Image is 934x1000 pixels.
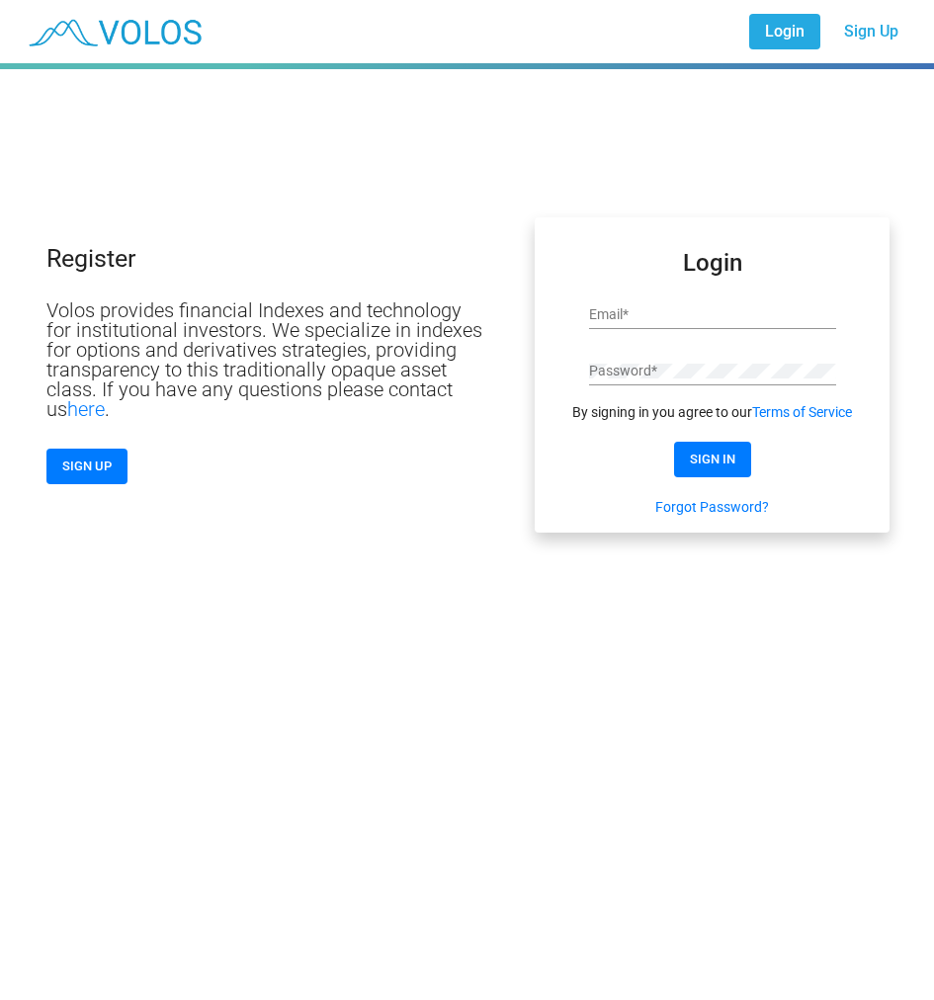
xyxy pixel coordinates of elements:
span: SIGN IN [690,452,735,466]
mat-card-title: Login [683,253,742,273]
button: SIGN IN [674,442,751,477]
p: Volos provides financial Indexes and technology for institutional investors. We specialize in ind... [46,300,490,419]
p: Register [46,246,135,271]
span: Login [765,22,805,41]
a: here [67,397,105,421]
span: SIGN UP [62,458,112,473]
div: By signing in you agree to our [572,402,852,422]
a: Sign Up [828,14,914,49]
a: Forgot Password? [655,497,769,517]
a: Login [749,14,820,49]
a: Terms of Service [752,402,852,422]
img: blue_transparent.png [16,7,212,56]
button: SIGN UP [46,449,127,484]
span: Sign Up [844,22,898,41]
